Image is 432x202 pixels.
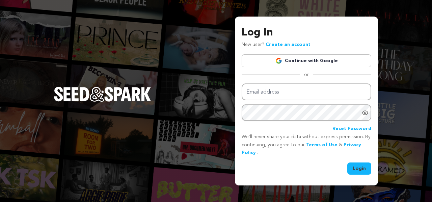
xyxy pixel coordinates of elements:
button: Login [347,162,371,175]
img: Seed&Spark Logo [54,87,151,102]
a: Terms of Use [306,143,337,147]
img: Google logo [275,57,282,64]
a: Reset Password [332,125,371,133]
h3: Log In [242,25,371,41]
input: Email address [242,83,371,101]
a: Create an account [266,42,310,47]
a: Continue with Google [242,54,371,67]
p: New user? [242,41,310,49]
a: Seed&Spark Homepage [54,87,151,115]
p: We’ll never share your data without express permission. By continuing, you agree to our & . [242,133,371,157]
a: Show password as plain text. Warning: this will display your password on the screen. [362,109,369,116]
span: or [300,71,313,78]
